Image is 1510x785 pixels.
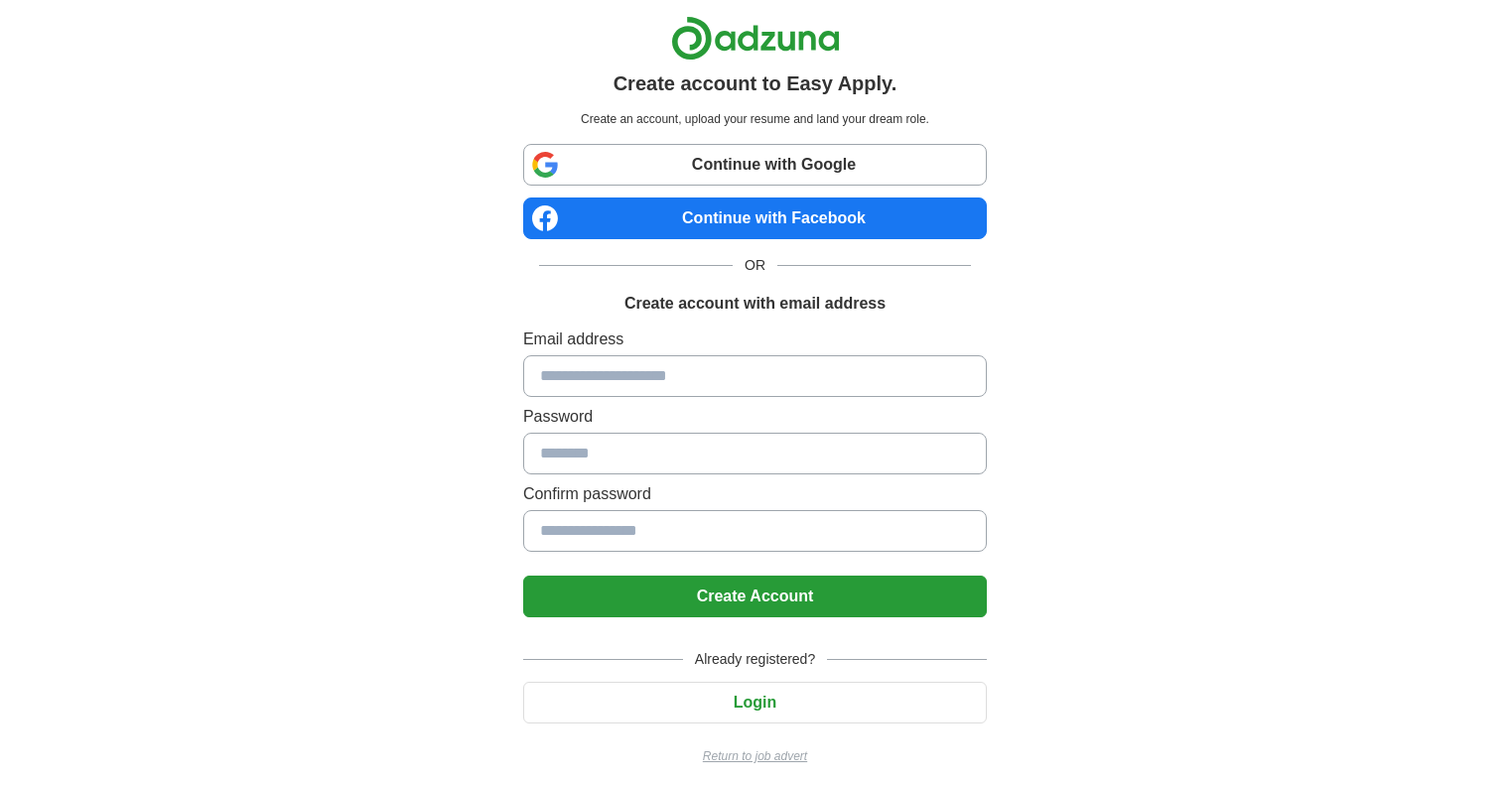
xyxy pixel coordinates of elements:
button: Login [523,682,987,723]
label: Password [523,405,987,429]
label: Confirm password [523,482,987,506]
h1: Create account with email address [624,292,886,316]
label: Email address [523,327,987,351]
a: Continue with Facebook [523,197,987,239]
p: Create an account, upload your resume and land your dream role. [527,110,983,128]
img: Adzuna logo [671,16,840,61]
a: Login [523,694,987,711]
span: Already registered? [683,649,827,670]
span: OR [733,255,777,276]
button: Create Account [523,576,987,617]
a: Continue with Google [523,144,987,186]
a: Return to job advert [523,747,987,765]
h1: Create account to Easy Apply. [614,68,897,98]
